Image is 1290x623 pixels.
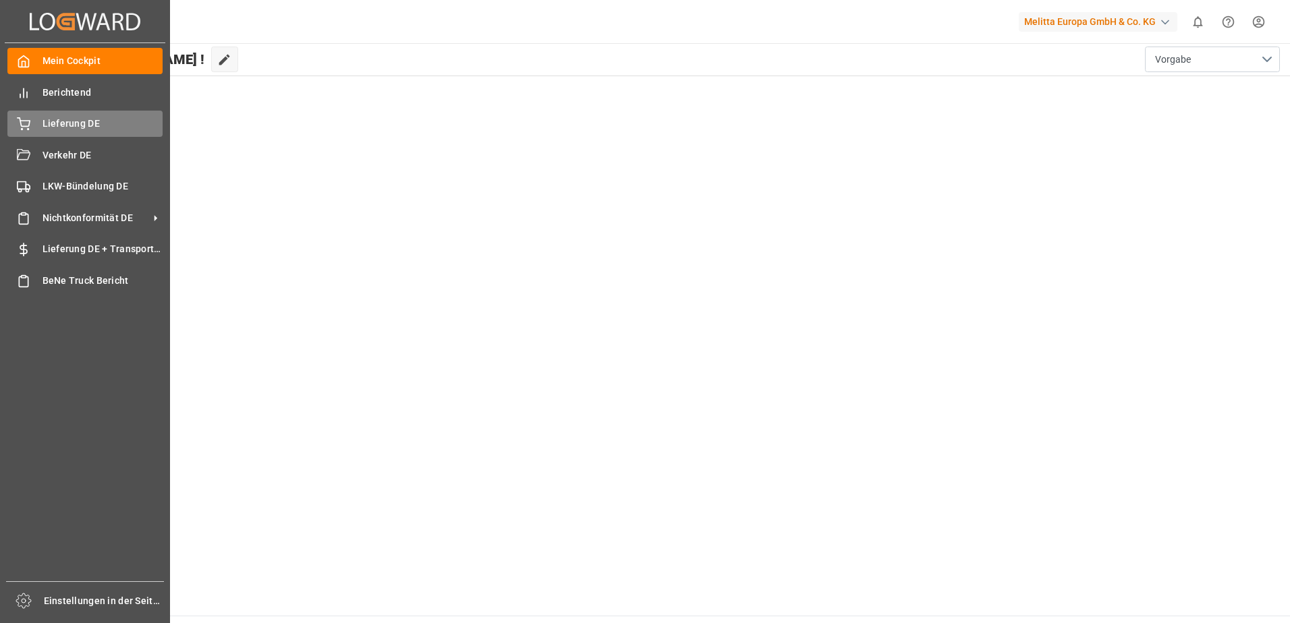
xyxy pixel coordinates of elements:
[56,47,204,72] span: Hallo [PERSON_NAME] !
[1155,53,1191,67] span: Vorgabe
[43,242,163,256] span: Lieferung DE + Transportkosten
[43,211,149,225] span: Nichtkonformität DE
[43,148,163,162] span: Verkehr DE
[44,594,165,608] span: Einstellungen in der Seitenleiste
[7,267,163,293] a: BeNe Truck Bericht
[7,111,163,137] a: Lieferung DE
[7,142,163,168] a: Verkehr DE
[43,179,163,194] span: LKW-Bündelung DE
[43,117,163,131] span: Lieferung DE
[7,48,163,74] a: Mein Cockpit
[1183,7,1213,37] button: 0 neue Benachrichtigungen anzeigen
[1024,15,1156,29] font: Melitta Europa GmbH & Co. KG
[1145,47,1280,72] button: Menü öffnen
[1213,7,1243,37] button: Hilfe-Center
[43,54,163,68] span: Mein Cockpit
[43,86,163,100] span: Berichtend
[43,274,163,288] span: BeNe Truck Bericht
[7,236,163,262] a: Lieferung DE + Transportkosten
[7,79,163,105] a: Berichtend
[7,173,163,200] a: LKW-Bündelung DE
[1019,9,1183,34] button: Melitta Europa GmbH & Co. KG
